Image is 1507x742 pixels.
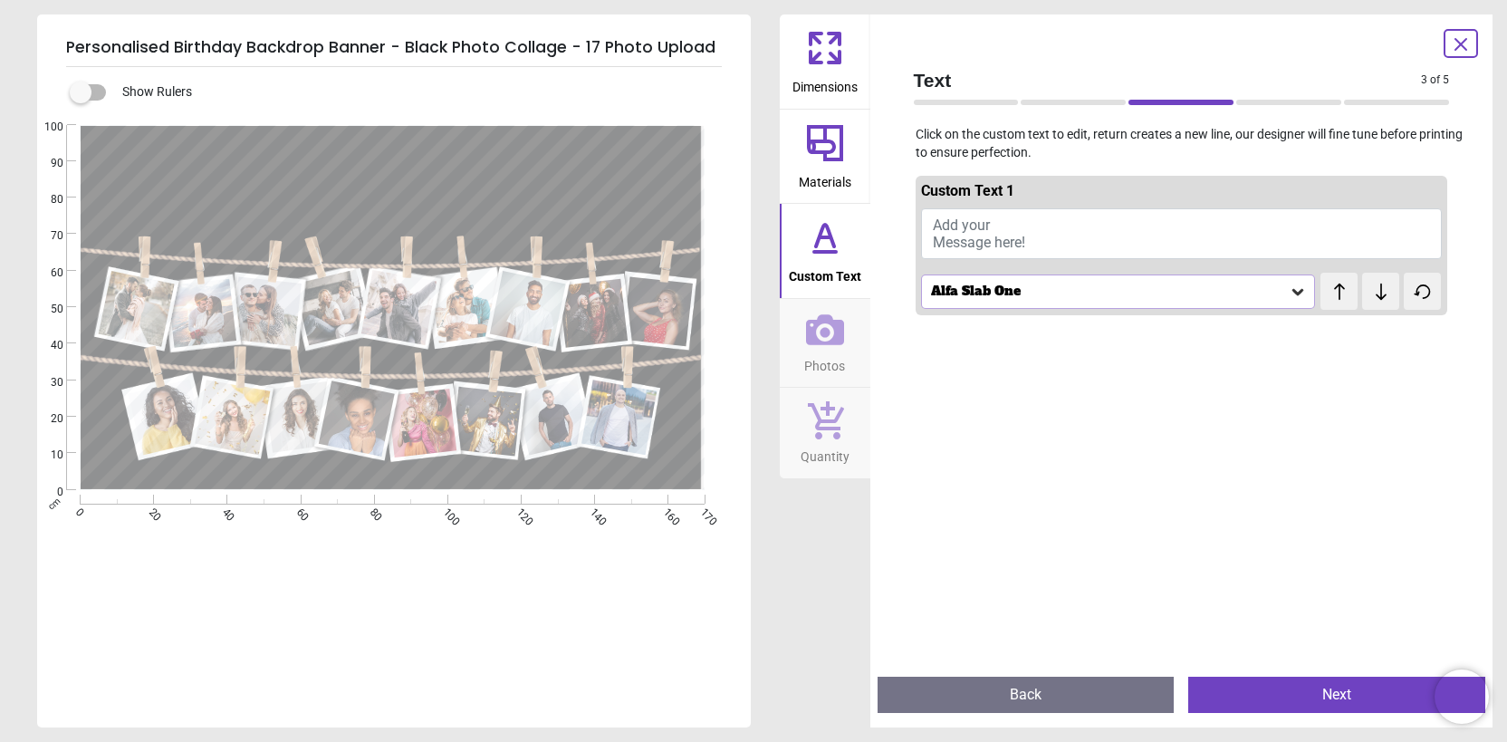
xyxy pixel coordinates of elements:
button: Quantity [780,388,870,478]
span: Custom Text [789,259,861,286]
span: Text [914,67,1422,93]
span: Quantity [801,439,849,467]
h5: Personalised Birthday Backdrop Banner - Black Photo Collage - 17 Photo Upload [66,29,722,67]
button: Dimensions [780,14,870,109]
span: 10 [29,448,63,463]
span: Add your Message here! [933,217,1025,251]
iframe: Brevo live chat [1435,670,1489,724]
span: 80 [29,192,63,207]
button: Add your Message here! [921,208,1443,259]
span: 3 of 5 [1421,72,1449,88]
p: Click on the custom text to edit, return creates a new line, our designer will fine tune before p... [899,126,1464,161]
span: Photos [804,349,845,376]
span: Materials [799,165,851,192]
span: 60 [29,265,63,281]
span: 30 [29,375,63,390]
button: Photos [780,299,870,388]
span: 20 [29,411,63,427]
span: 50 [29,302,63,317]
span: 90 [29,156,63,171]
span: 0 [29,485,63,500]
span: 70 [29,228,63,244]
button: Back [878,677,1175,713]
span: 40 [29,338,63,353]
button: Materials [780,110,870,204]
button: Next [1188,677,1485,713]
span: Dimensions [792,70,858,97]
div: Show Rulers [81,82,751,103]
div: Alfa Slab One [929,284,1290,299]
span: 100 [29,120,63,135]
button: Custom Text [780,204,870,298]
span: Custom Text 1 [921,182,1014,199]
